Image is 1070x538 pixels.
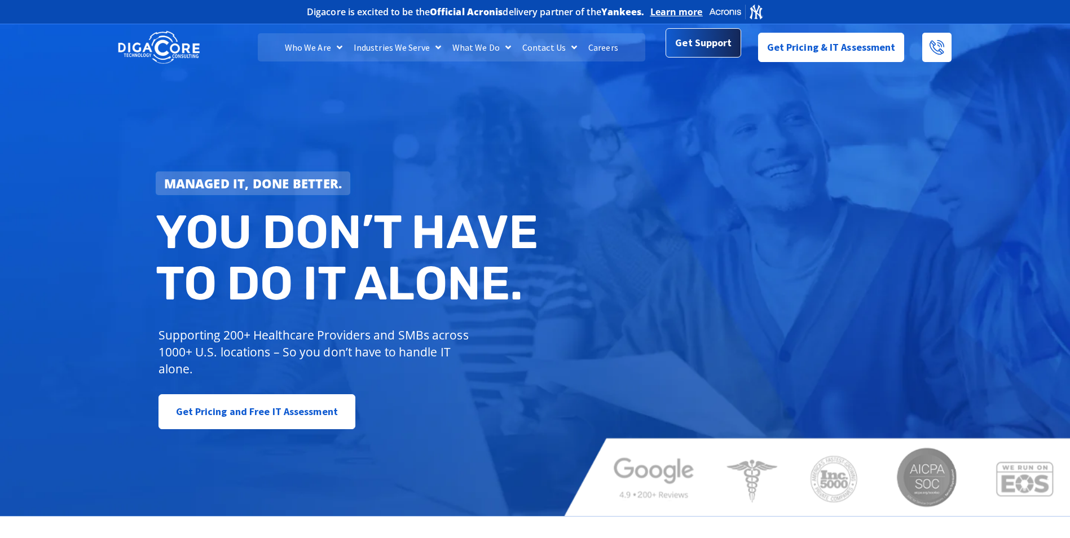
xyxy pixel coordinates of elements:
a: What We Do [447,33,517,61]
b: Official Acronis [430,6,503,18]
a: Who We Are [279,33,348,61]
span: Get Support [675,32,732,54]
h2: Digacore is excited to be the delivery partner of the [307,7,645,16]
a: Get Pricing and Free IT Assessment [158,394,355,429]
p: Supporting 200+ Healthcare Providers and SMBs across 1000+ U.S. locations – So you don’t have to ... [158,327,474,377]
nav: Menu [258,33,645,61]
a: Learn more [650,6,703,17]
img: DigaCore Technology Consulting [118,30,200,65]
img: Acronis [708,3,764,20]
a: Managed IT, done better. [156,171,351,195]
span: Get Pricing and Free IT Assessment [176,400,338,423]
a: Get Support [666,28,741,58]
a: Get Pricing & IT Assessment [758,33,905,62]
h2: You don’t have to do IT alone. [156,206,544,310]
a: Industries We Serve [348,33,447,61]
a: Contact Us [517,33,583,61]
span: Get Pricing & IT Assessment [767,36,896,59]
b: Yankees. [601,6,645,18]
strong: Managed IT, done better. [164,175,342,192]
a: Careers [583,33,624,61]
